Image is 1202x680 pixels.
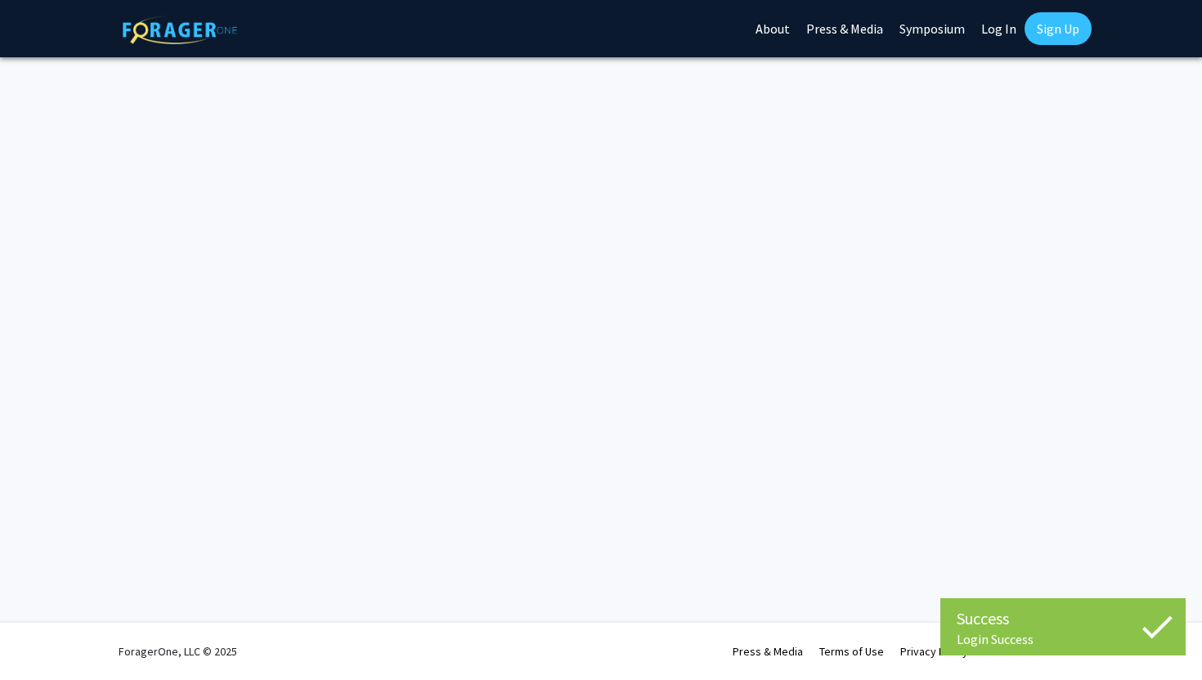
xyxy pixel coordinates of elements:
[733,644,803,659] a: Press & Media
[123,16,237,44] img: ForagerOne Logo
[119,623,237,680] div: ForagerOne, LLC © 2025
[1025,12,1092,45] a: Sign Up
[957,606,1169,631] div: Success
[900,644,968,659] a: Privacy Policy
[957,631,1169,647] div: Login Success
[819,644,884,659] a: Terms of Use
